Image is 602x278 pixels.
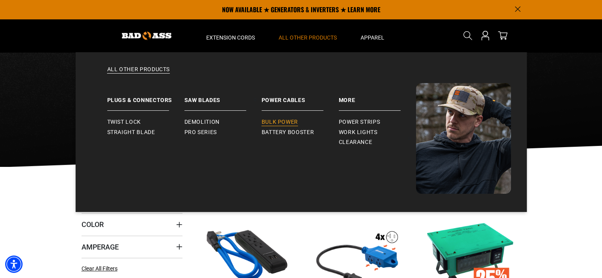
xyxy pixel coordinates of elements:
[262,129,314,136] span: Battery Booster
[339,127,416,138] a: Work Lights
[349,19,396,52] summary: Apparel
[339,139,372,146] span: Clearance
[361,34,384,41] span: Apparel
[82,242,119,252] span: Amperage
[262,83,339,111] a: Power Cables
[267,19,349,52] summary: All Other Products
[496,31,509,40] a: cart
[461,29,474,42] summary: Search
[5,255,23,273] div: Accessibility Menu
[262,117,339,127] a: Bulk Power
[184,117,262,127] a: Demolition
[82,213,182,235] summary: Color
[107,129,155,136] span: Straight Blade
[91,66,511,83] a: All Other Products
[479,19,492,52] a: Open this option
[82,265,121,273] a: Clear All Filters
[107,117,184,127] a: Twist Lock
[194,19,267,52] summary: Extension Cords
[339,83,416,111] a: Battery Booster More Power Strips
[279,34,337,41] span: All Other Products
[107,119,141,126] span: Twist Lock
[107,83,184,111] a: Plugs & Connectors
[416,83,511,194] img: Bad Ass Extension Cords
[339,129,378,136] span: Work Lights
[339,119,380,126] span: Power Strips
[262,127,339,138] a: Battery Booster
[184,83,262,111] a: Saw Blades
[82,265,118,272] span: Clear All Filters
[122,32,171,40] img: Bad Ass Extension Cords
[82,236,182,258] summary: Amperage
[184,119,220,126] span: Demolition
[262,119,298,126] span: Bulk Power
[107,127,184,138] a: Straight Blade
[206,34,255,41] span: Extension Cords
[339,137,416,148] a: Clearance
[184,129,217,136] span: Pro Series
[184,127,262,138] a: Pro Series
[82,220,104,229] span: Color
[339,117,416,127] a: Power Strips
